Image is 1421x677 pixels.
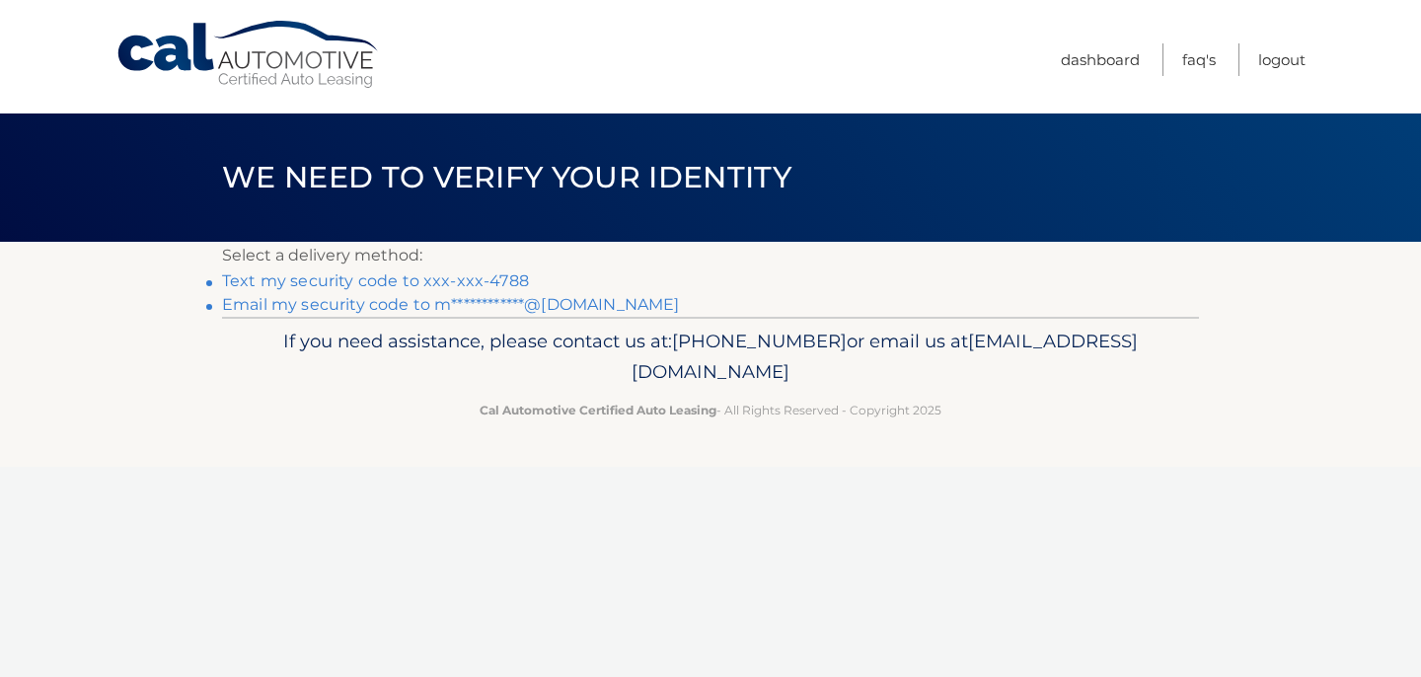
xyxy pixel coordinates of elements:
span: We need to verify your identity [222,159,791,195]
span: [PHONE_NUMBER] [672,330,847,352]
a: Cal Automotive [115,20,382,90]
a: Logout [1258,43,1306,76]
a: Text my security code to xxx-xxx-4788 [222,271,529,290]
p: If you need assistance, please contact us at: or email us at [235,326,1186,389]
strong: Cal Automotive Certified Auto Leasing [480,403,716,417]
p: Select a delivery method: [222,242,1199,269]
a: Dashboard [1061,43,1140,76]
a: FAQ's [1182,43,1216,76]
p: - All Rights Reserved - Copyright 2025 [235,400,1186,420]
